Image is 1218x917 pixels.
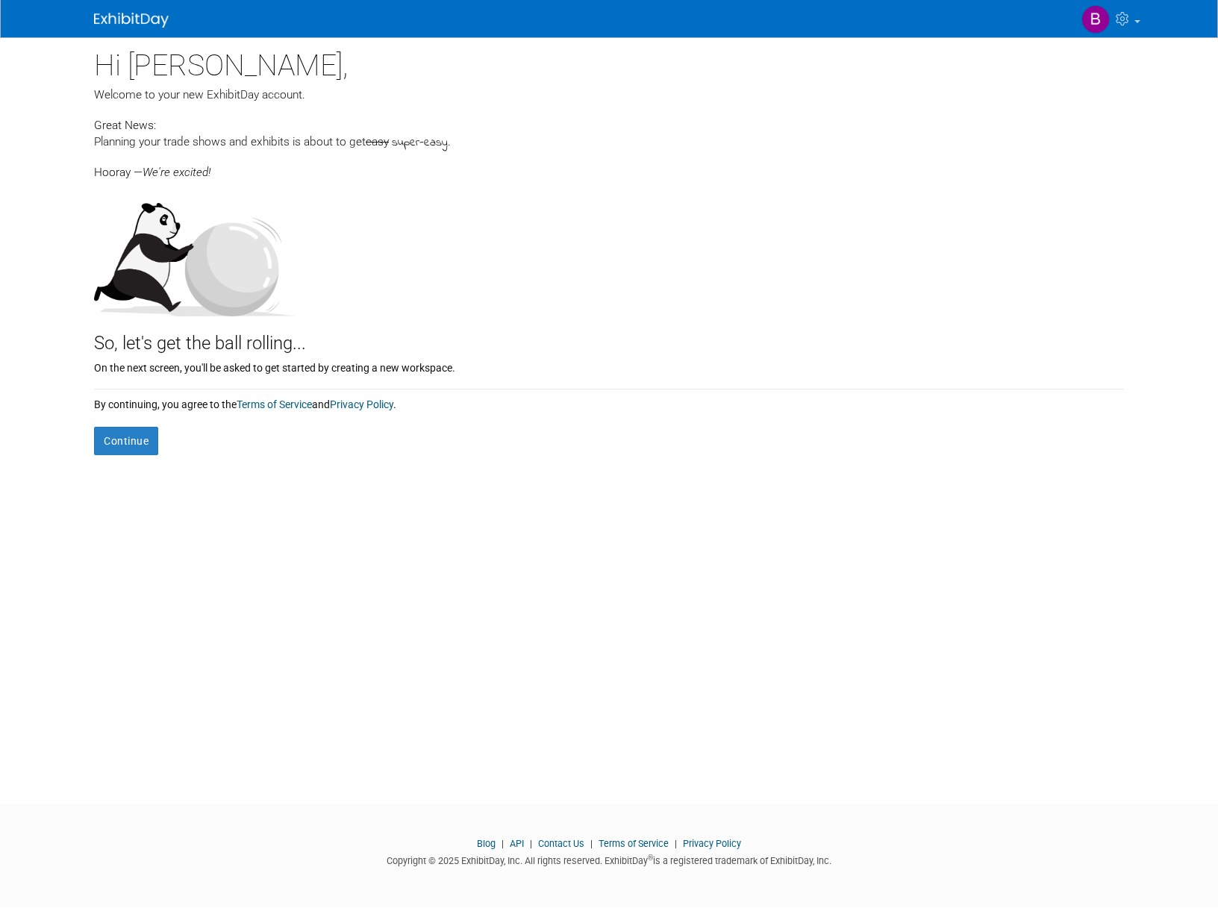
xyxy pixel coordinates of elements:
div: Planning your trade shows and exhibits is about to get . [94,134,1124,151]
div: On the next screen, you'll be asked to get started by creating a new workspace. [94,357,1124,375]
span: | [526,838,536,849]
div: So, let's get the ball rolling... [94,316,1124,357]
a: Privacy Policy [330,398,393,410]
span: We're excited! [143,166,210,179]
span: | [498,838,507,849]
sup: ® [648,854,653,862]
a: Contact Us [538,838,584,849]
a: Privacy Policy [683,838,741,849]
a: API [510,838,524,849]
img: Benjamin Hudgins [1081,5,1110,34]
a: Terms of Service [237,398,312,410]
button: Continue [94,427,158,455]
span: | [671,838,681,849]
a: Terms of Service [599,838,669,849]
span: | [587,838,596,849]
div: Hooray — [94,151,1124,181]
div: Hi [PERSON_NAME], [94,37,1124,87]
span: easy [366,135,389,148]
img: ExhibitDay [94,13,169,28]
span: super-easy [392,134,448,151]
div: Great News: [94,116,1124,134]
img: Let's get the ball rolling [94,188,296,316]
a: Blog [477,838,496,849]
div: Welcome to your new ExhibitDay account. [94,87,1124,103]
div: By continuing, you agree to the and . [94,389,1124,412]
